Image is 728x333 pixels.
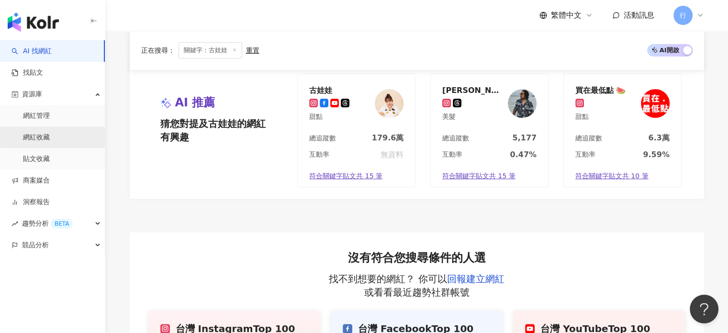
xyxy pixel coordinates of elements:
a: 買在最低點 🍉甜點KOL Avatar總追蹤數6.3萬互動率9.59%符合關鍵字貼文共 10 筆 [563,73,682,187]
div: 甜點 [575,112,626,122]
span: 正在搜尋 ： [141,46,175,54]
div: 無資料 [381,149,403,160]
div: 總追蹤數 [309,134,336,143]
span: 符合關鍵字貼文共 15 筆 [442,172,515,181]
div: 互動率 [309,150,329,160]
span: 繁體中文 [551,10,582,21]
span: 競品分析 [22,234,49,256]
span: 關鍵字：古娃娃 [179,42,242,58]
div: 6.3萬 [648,133,669,143]
span: 符合關鍵字貼文共 10 筆 [575,172,649,181]
div: 互動率 [575,150,595,160]
div: 總追蹤數 [575,134,602,143]
a: 網紅收藏 [23,133,50,142]
a: 符合關鍵字貼文共 15 筆 [431,166,548,187]
div: 買在最低點 🍉 [575,85,626,95]
img: KOL Avatar [641,89,670,118]
a: 洞察報告 [11,197,50,207]
div: 5,177 [512,133,537,143]
span: 趨勢分析 [22,213,73,234]
span: 符合關鍵字貼文共 15 筆 [309,172,382,181]
a: 符合關鍵字貼文共 15 筆 [298,166,415,187]
div: 重置 [246,46,259,54]
img: KOL Avatar [508,89,537,118]
div: 179.6萬 [372,133,404,143]
div: 古娃娃 [309,85,349,95]
span: 活動訊息 [624,11,654,20]
div: BETA [51,219,73,229]
a: 商案媒合 [11,176,50,185]
div: 總追蹤數 [442,134,469,143]
a: searchAI 找網紅 [11,46,52,56]
div: 0.47% [510,149,537,160]
div: 甜點 [309,112,349,122]
a: 符合關鍵字貼文共 10 筆 [564,166,681,187]
a: 網紅管理 [23,111,50,121]
span: 行 [680,10,686,21]
a: [PERSON_NAME]美髮KOL Avatar總追蹤數5,177互動率0.47%符合關鍵字貼文共 15 筆 [430,73,549,187]
span: 猜您對提及古娃娃的網紅有興趣 [160,117,271,144]
a: 找貼文 [11,68,43,78]
img: logo [8,12,59,32]
div: 9.59% [643,149,670,160]
p: 找不到想要的網紅？ 你可以 或看看最近趨勢社群帳號 [327,272,506,299]
div: Zawa Yang [442,85,504,95]
iframe: Help Scout Beacon - Open [690,295,718,323]
div: 互動率 [442,150,462,160]
img: KOL Avatar [375,89,403,118]
a: 回報建立網紅 [447,273,504,285]
div: 美髮 [442,112,504,122]
span: AI 推薦 [175,95,215,111]
a: 古娃娃甜點KOL Avatar總追蹤數179.6萬互動率無資料符合關鍵字貼文共 15 筆 [297,73,415,187]
a: 貼文收藏 [23,154,50,164]
span: rise [11,220,18,227]
span: 資源庫 [22,83,42,105]
h2: 沒有符合您搜尋條件的人選 [327,252,506,265]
